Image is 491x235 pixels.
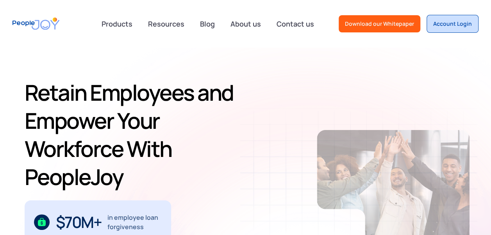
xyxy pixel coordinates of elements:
div: $70M+ [56,216,102,228]
a: Account Login [427,15,479,33]
a: Blog [195,15,220,32]
div: Account Login [433,20,472,28]
h1: Retain Employees and Empower Your Workforce With PeopleJoy [25,78,251,191]
a: Download our Whitepaper [339,15,420,32]
div: Download our Whitepaper [345,20,414,28]
div: in employee loan forgiveness [107,213,162,231]
div: Products [97,16,137,32]
a: About us [226,15,266,32]
a: Resources [143,15,189,32]
a: home [12,12,59,35]
a: Contact us [272,15,319,32]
